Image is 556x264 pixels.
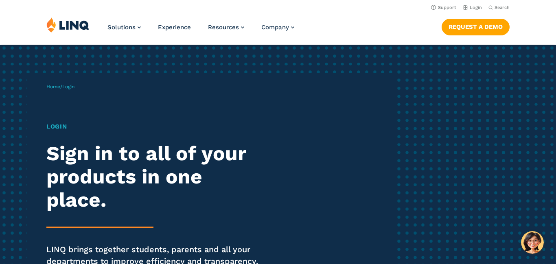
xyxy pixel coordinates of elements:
[62,84,74,89] span: Login
[107,24,141,31] a: Solutions
[46,84,60,89] a: Home
[521,231,544,254] button: Hello, have a question? Let’s chat.
[46,84,74,89] span: /
[495,5,510,10] span: Search
[158,24,191,31] a: Experience
[442,17,510,35] nav: Button Navigation
[46,122,260,131] h1: Login
[488,4,510,11] button: Open Search Bar
[261,24,289,31] span: Company
[442,19,510,35] a: Request a Demo
[261,24,294,31] a: Company
[46,17,90,33] img: LINQ | K‑12 Software
[208,24,244,31] a: Resources
[463,5,482,10] a: Login
[431,5,456,10] a: Support
[208,24,239,31] span: Resources
[46,142,260,211] h2: Sign in to all of your products in one place.
[107,17,294,44] nav: Primary Navigation
[107,24,136,31] span: Solutions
